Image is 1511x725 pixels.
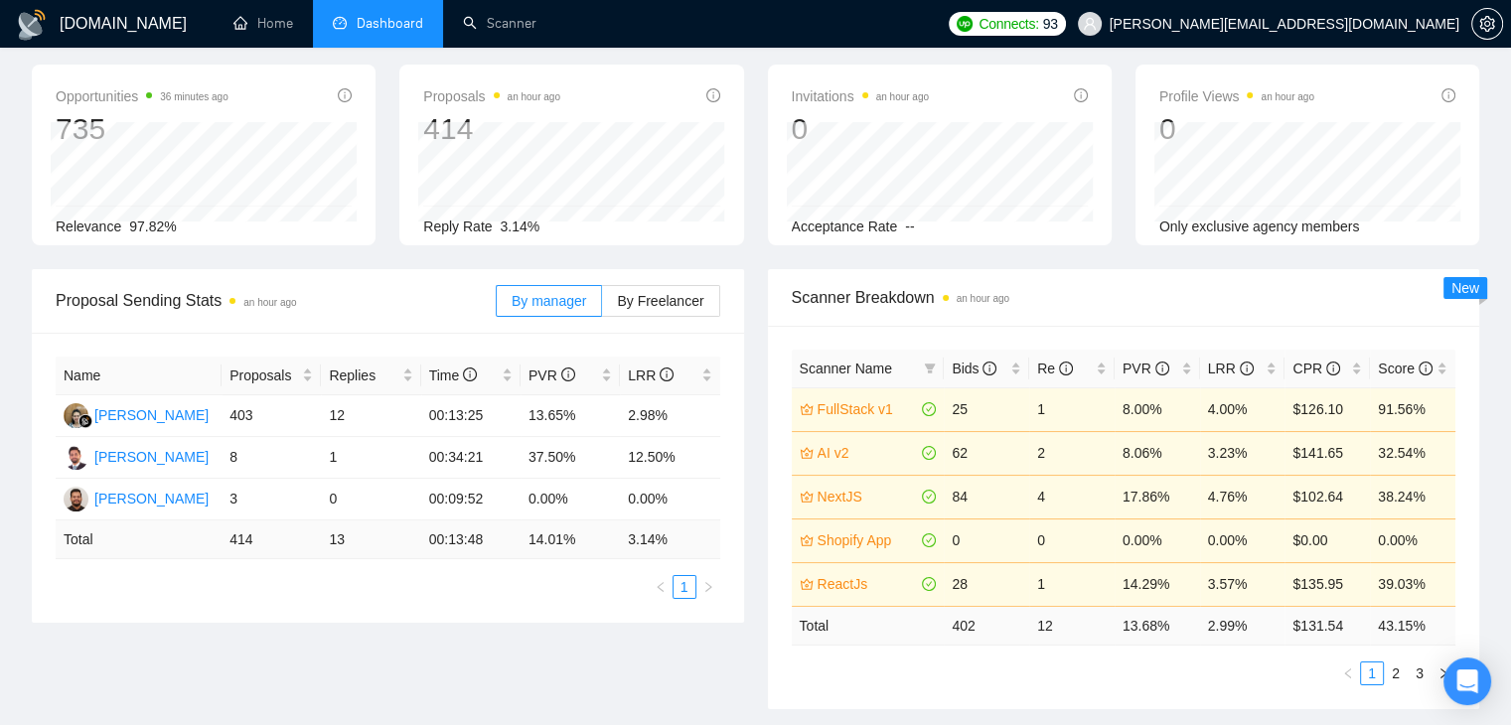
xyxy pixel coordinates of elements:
span: Re [1037,361,1073,376]
li: 1 [1360,661,1384,685]
span: info-circle [338,88,352,102]
button: right [1432,661,1455,685]
img: logo [16,9,48,41]
span: Relevance [56,218,121,234]
td: 0 [321,479,420,520]
td: 1 [1029,562,1115,606]
td: 0.00% [1370,518,1455,562]
th: Proposals [222,357,321,395]
span: -- [905,218,914,234]
td: 32.54% [1370,431,1455,475]
td: 12.50% [620,437,719,479]
span: By manager [512,293,586,309]
th: Name [56,357,222,395]
td: 3.57% [1200,562,1285,606]
a: searchScanner [463,15,536,32]
td: 8 [222,437,321,479]
td: 0.00% [620,479,719,520]
button: setting [1471,8,1503,40]
span: info-circle [1441,88,1455,102]
span: check-circle [922,402,936,416]
td: 00:13:48 [421,520,521,559]
td: 39.03% [1370,562,1455,606]
td: 43.15 % [1370,606,1455,645]
a: 2 [1385,662,1407,684]
td: 2.98% [620,395,719,437]
td: 4.00% [1200,387,1285,431]
td: 3.14 % [620,520,719,559]
img: gigradar-bm.png [78,414,92,428]
li: 1 [673,575,696,599]
div: 414 [423,110,560,148]
a: ReactJs [818,573,919,595]
span: check-circle [922,446,936,460]
td: 402 [944,606,1029,645]
span: Reply Rate [423,218,492,234]
td: $141.65 [1284,431,1370,475]
span: CPR [1292,361,1339,376]
div: [PERSON_NAME] [94,446,209,468]
span: Time [429,367,477,383]
time: an hour ago [508,91,560,102]
span: info-circle [982,362,996,375]
div: 735 [56,110,228,148]
td: 12 [321,395,420,437]
span: LRR [628,367,674,383]
span: info-circle [1155,362,1169,375]
span: Only exclusive agency members [1159,218,1360,234]
td: 0.00% [1115,518,1200,562]
div: Open Intercom Messenger [1443,657,1491,705]
td: 13.65% [521,395,620,437]
span: 97.82% [129,218,176,234]
img: upwork-logo.png [957,16,973,32]
td: 28 [944,562,1029,606]
time: an hour ago [957,293,1009,304]
time: an hour ago [1261,91,1313,102]
span: Replies [329,364,397,386]
td: 3.23% [1200,431,1285,475]
td: 91.56% [1370,387,1455,431]
span: PVR [529,367,575,383]
span: right [702,581,714,593]
span: Bids [952,361,996,376]
td: 00:34:21 [421,437,521,479]
a: 1 [1361,662,1383,684]
time: an hour ago [243,297,296,308]
div: 0 [1159,110,1314,148]
td: 0.00% [1200,518,1285,562]
span: info-circle [561,367,575,381]
td: 1 [321,437,420,479]
span: Opportunities [56,84,228,108]
td: 38.24% [1370,475,1455,518]
span: Score [1378,361,1432,376]
span: info-circle [706,88,720,102]
span: Profile Views [1159,84,1314,108]
td: 12 [1029,606,1115,645]
span: info-circle [1419,362,1433,375]
td: $0.00 [1284,518,1370,562]
td: 2.99 % [1200,606,1285,645]
a: setting [1471,16,1503,32]
div: [PERSON_NAME] [94,404,209,426]
li: Previous Page [1336,661,1360,685]
td: 2 [1029,431,1115,475]
span: Invitations [792,84,929,108]
a: 1 [674,576,695,598]
a: NextJS [818,486,919,507]
span: crown [800,533,814,547]
span: LRR [1208,361,1254,376]
td: 37.50% [521,437,620,479]
img: AA [64,487,88,511]
a: Shopify App [818,529,919,551]
li: 2 [1384,661,1408,685]
td: 0 [944,518,1029,562]
span: crown [800,446,814,460]
td: 14.01 % [521,520,620,559]
td: 4.76% [1200,475,1285,518]
a: homeHome [233,15,293,32]
td: 0 [1029,518,1115,562]
td: 8.06% [1115,431,1200,475]
td: 4 [1029,475,1115,518]
span: crown [800,402,814,416]
button: left [1336,661,1360,685]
